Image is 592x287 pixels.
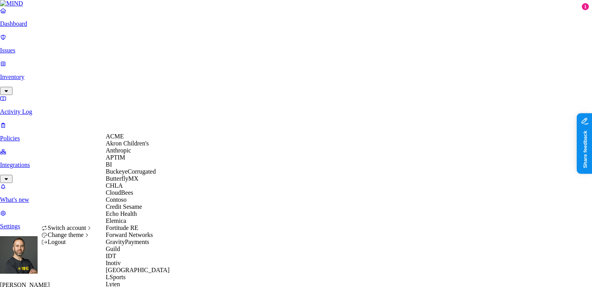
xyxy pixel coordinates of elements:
span: IDT [106,253,116,259]
span: BuckeyeCorrugated [106,168,156,175]
span: Inotiv [106,260,121,266]
span: Credit Sesame [106,203,142,210]
span: Echo Health [106,210,137,217]
span: ButterflyMX [106,175,139,182]
span: Elemica [106,217,126,224]
span: APTIM [106,154,125,161]
span: Akron Children's [106,140,149,147]
span: Contoso [106,196,126,203]
span: CloudBees [106,189,133,196]
span: Guild [106,246,120,252]
span: Change theme [48,231,84,238]
span: ACME [106,133,124,140]
span: Forward Networks [106,231,153,238]
span: Switch account [48,224,86,231]
span: LSports [106,274,126,280]
span: Anthropic [106,147,131,154]
span: BI [106,161,112,168]
span: [GEOGRAPHIC_DATA] [106,267,170,273]
span: GravityPayments [106,239,149,245]
span: CHLA [106,182,123,189]
span: Fortitude RE [106,224,138,231]
div: 1 [582,3,589,10]
div: Logout [42,239,93,246]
